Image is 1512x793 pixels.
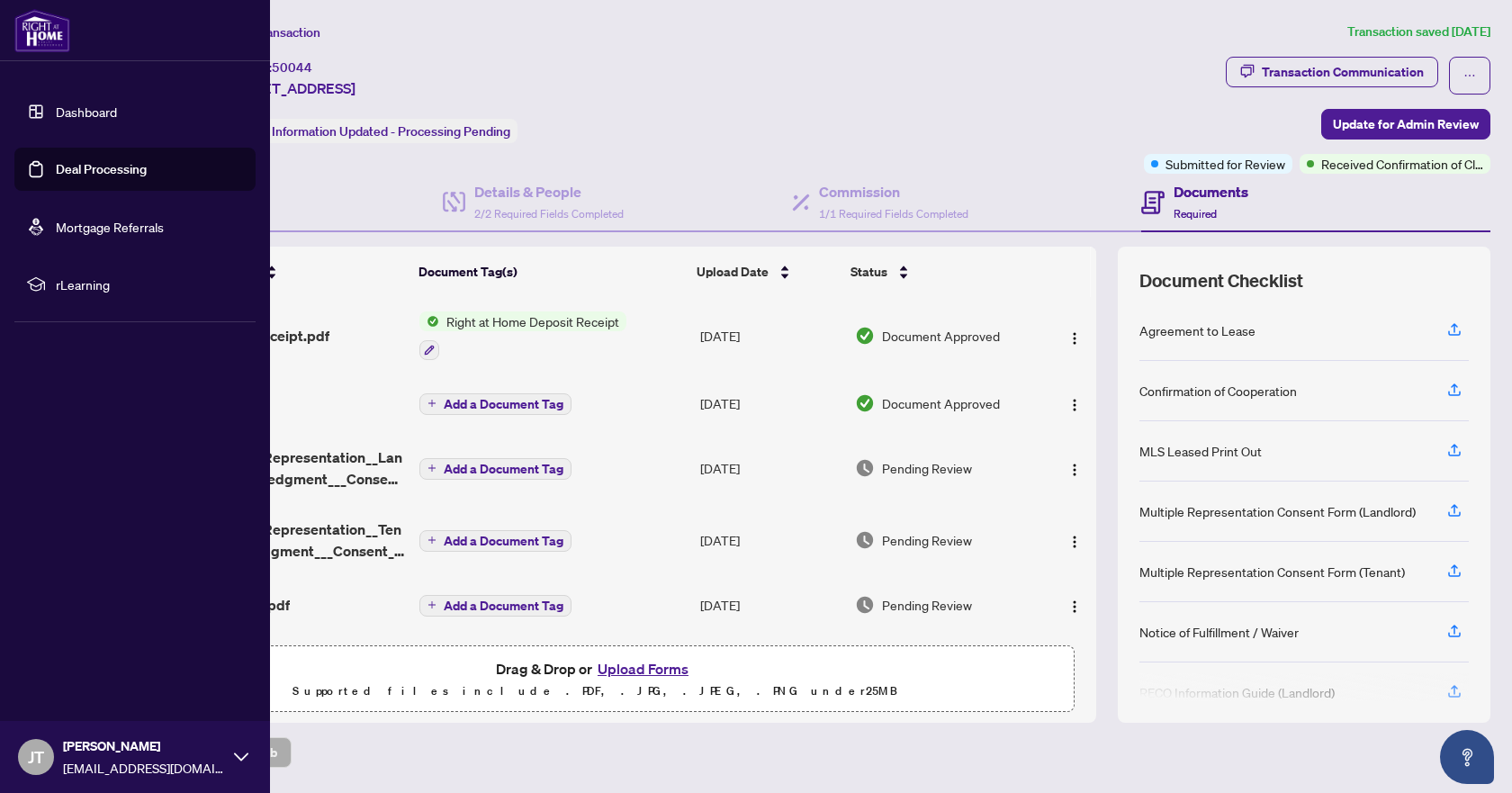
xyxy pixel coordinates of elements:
span: Pending Review [882,595,972,615]
span: 328_Multiple_Representation__Tenant_Acknowledgment___Consent_Disclosure_-_PropTx-[PERSON_NAME].pdf [169,518,405,562]
button: Add a Document Tag [419,392,571,415]
span: [STREET_ADDRESS] [223,77,355,99]
h4: Commission [819,181,968,203]
span: plus [427,399,436,408]
span: ellipsis [1463,69,1476,82]
th: (12) File Name [162,247,411,297]
span: Submitted for Review [1165,154,1285,174]
span: plus [427,600,436,609]
button: Status IconRight at Home Deposit Receipt [419,311,626,360]
img: Logo [1067,331,1082,346]
img: Document Status [855,530,875,550]
span: Document Approved [882,326,1000,346]
div: MLS Leased Print Out [1139,441,1262,461]
a: Deal Processing [56,161,147,177]
img: Logo [1067,599,1082,614]
img: Status Icon [419,311,439,331]
span: Add a Document Tag [444,535,563,547]
th: Document Tag(s) [411,247,689,297]
button: Update for Admin Review [1321,109,1490,140]
span: rLearning [56,275,243,294]
button: Add a Document Tag [419,458,571,480]
td: [DATE] [693,374,848,432]
button: Add a Document Tag [419,528,571,552]
span: Upload Date [697,262,769,282]
td: [DATE] [693,504,848,576]
button: Logo [1060,454,1089,482]
button: Add a Document Tag [419,593,571,617]
span: Right at Home Deposit Receipt [439,311,626,331]
p: Supported files include .PDF, .JPG, .JPEG, .PNG under 25 MB [127,680,1063,702]
span: plus [427,536,436,545]
div: Notice of Fulfillment / Waiver [1139,622,1299,642]
button: Transaction Communication [1226,57,1438,87]
span: View Transaction [224,24,320,41]
img: Document Status [855,595,875,615]
img: Document Status [855,393,875,413]
span: 327_Multiple_Representation__Landlord_Acknowledgment___Consent_Disclosure_-_PropTx-[PERSON_NAME].pdf [169,446,405,490]
span: Update for Admin Review [1333,110,1479,139]
span: Drag & Drop or [496,657,694,680]
span: 50044 [272,59,312,76]
img: Document Status [855,458,875,478]
img: Logo [1067,535,1082,549]
td: [DATE] [693,297,848,374]
span: Pending Review [882,458,972,478]
a: Dashboard [56,104,117,120]
button: Logo [1060,389,1089,418]
button: Upload Forms [592,657,694,680]
div: Multiple Representation Consent Form (Landlord) [1139,501,1416,521]
span: 2/2 Required Fields Completed [474,207,624,221]
th: Status [843,247,1036,297]
h4: Details & People [474,181,624,203]
span: Required [1174,207,1217,221]
th: Upload Date [689,247,843,297]
span: JT [28,744,44,770]
div: Confirmation of Cooperation [1139,381,1297,401]
span: Information Updated - Processing Pending [272,123,510,140]
img: Logo [1067,398,1082,412]
img: logo [14,9,70,52]
h4: Documents [1174,181,1248,203]
div: Status: [223,119,517,143]
span: Document Approved [882,393,1000,413]
div: Transaction Communication [1262,58,1424,86]
td: [DATE] [693,432,848,504]
span: Add a Document Tag [444,398,563,410]
button: Add a Document Tag [419,393,571,415]
button: Add a Document Tag [419,456,571,480]
button: Logo [1060,526,1089,554]
button: Logo [1060,590,1089,619]
td: [DATE] [693,634,848,706]
button: Open asap [1440,730,1494,784]
span: Status [850,262,887,282]
span: 1/1 Required Fields Completed [819,207,968,221]
img: Logo [1067,463,1082,477]
button: Add a Document Tag [419,530,571,552]
span: plus [427,464,436,473]
span: [EMAIL_ADDRESS][DOMAIN_NAME] [63,758,225,778]
div: Agreement to Lease [1139,320,1255,340]
span: Document Checklist [1139,268,1303,293]
button: Add a Document Tag [419,595,571,617]
a: Mortgage Referrals [56,219,164,235]
span: Received Confirmation of Closing [1321,154,1483,174]
article: Transaction saved [DATE] [1347,22,1490,42]
span: Add a Document Tag [444,463,563,475]
td: [DATE] [693,576,848,634]
span: Add a Document Tag [444,599,563,612]
span: [PERSON_NAME] [63,736,225,756]
div: Multiple Representation Consent Form (Tenant) [1139,562,1405,581]
span: Pending Review [882,530,972,550]
button: Logo [1060,321,1089,350]
span: Drag & Drop orUpload FormsSupported files include .PDF, .JPG, .JPEG, .PNG under25MB [116,646,1074,713]
img: Document Status [855,326,875,346]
